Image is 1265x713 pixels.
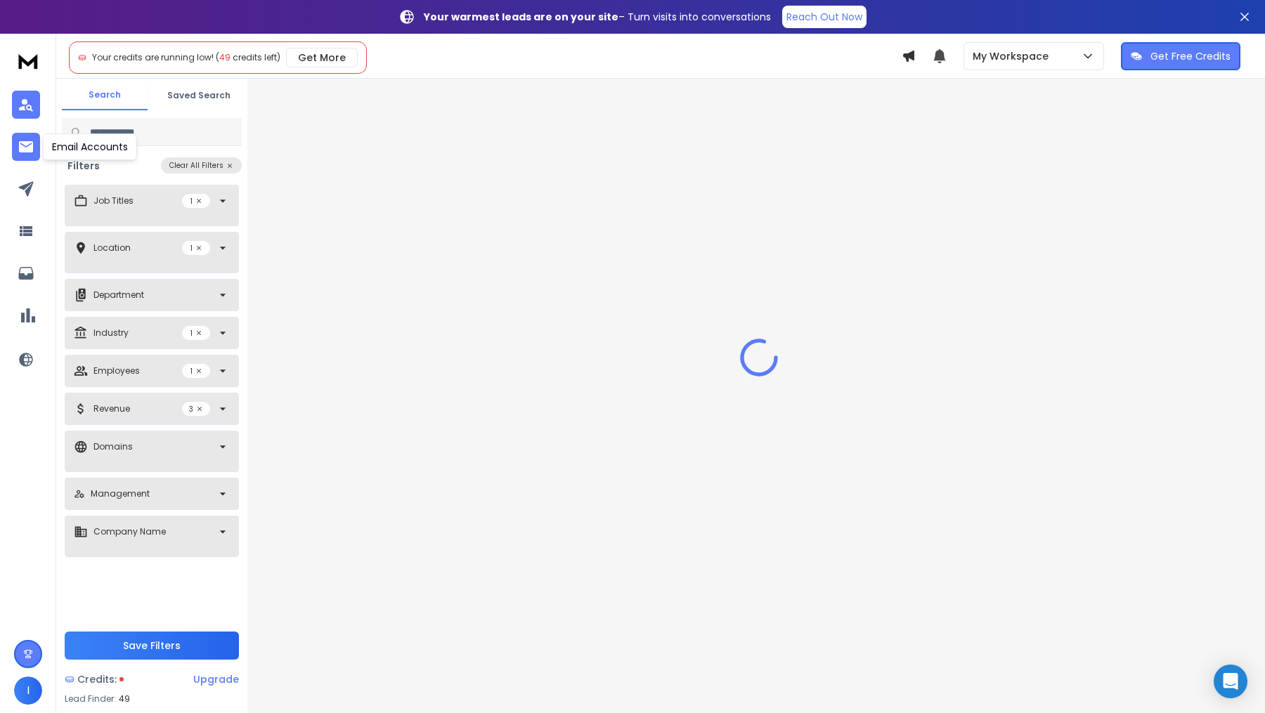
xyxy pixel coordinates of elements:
button: I [14,676,42,705]
div: Open Intercom Messenger [1214,665,1247,698]
a: Credits:Upgrade [65,665,239,693]
p: Reach Out Now [786,10,862,24]
h3: Filters [62,159,105,173]
p: Employees [93,365,140,377]
p: Domains [93,441,133,452]
p: My Workspace [973,49,1054,63]
p: Revenue [93,403,130,414]
button: Get Free Credits [1121,42,1240,70]
div: Upgrade [193,672,239,686]
button: Saved Search [156,81,242,110]
p: Industry [93,327,129,339]
span: Credits: [77,672,117,686]
span: 49 [119,693,130,705]
p: 1 [182,364,210,378]
p: Job Titles [93,195,134,207]
p: 3 [182,402,210,416]
p: – Turn visits into conversations [424,10,771,24]
p: Get Free Credits [1150,49,1231,63]
img: logo [14,48,42,74]
p: Management [91,488,150,499]
div: Email Accounts [43,133,137,160]
a: Reach Out Now [782,6,867,28]
button: Save Filters [65,632,239,660]
p: Location [93,242,131,254]
button: Get More [286,48,358,67]
p: 1 [182,241,210,255]
span: ( credits left) [216,51,280,63]
p: Company Name [93,526,166,537]
span: Your credits are running low! [92,51,214,63]
p: Department [93,289,144,301]
span: 49 [219,51,231,63]
button: Clear All Filters [161,157,242,174]
strong: Your warmest leads are on your site [424,10,618,24]
button: Search [62,81,148,110]
p: Lead Finder: [65,693,116,705]
p: 1 [182,326,210,340]
p: 1 [182,194,210,208]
